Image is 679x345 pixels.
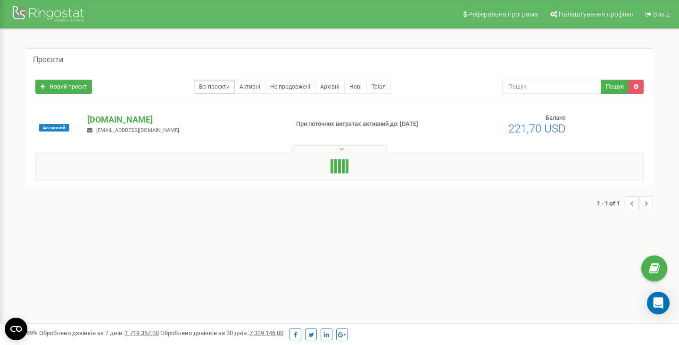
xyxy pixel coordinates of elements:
a: Тріал [366,80,391,94]
button: Open CMP widget [5,318,27,340]
button: Пошук [601,80,629,94]
span: Оброблено дзвінків за 30 днів : [160,329,283,337]
p: [DOMAIN_NAME] [87,114,281,126]
a: Активні [234,80,265,94]
a: Всі проєкти [194,80,235,94]
span: [EMAIL_ADDRESS][DOMAIN_NAME] [96,127,179,133]
h5: Проєкти [33,56,63,64]
u: 7 339 146,00 [249,329,283,337]
span: Активний [39,124,69,131]
input: Пошук [502,80,601,94]
a: Не продовжені [265,80,315,94]
u: 1 719 357,00 [125,329,159,337]
p: При поточних витратах активний до: [DATE] [296,120,438,129]
span: Баланс [546,114,566,121]
a: Нові [344,80,367,94]
a: Архівні [315,80,345,94]
nav: ... [597,187,653,220]
span: Налаштування профілю [559,10,633,18]
span: Вихід [653,10,670,18]
div: Open Intercom Messenger [647,292,670,314]
a: Новий проєкт [35,80,92,94]
span: Оброблено дзвінків за 7 днів : [39,329,159,337]
span: Реферальна програма [468,10,538,18]
span: 1 - 1 of 1 [597,196,625,210]
span: 221,70 USD [508,122,566,135]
